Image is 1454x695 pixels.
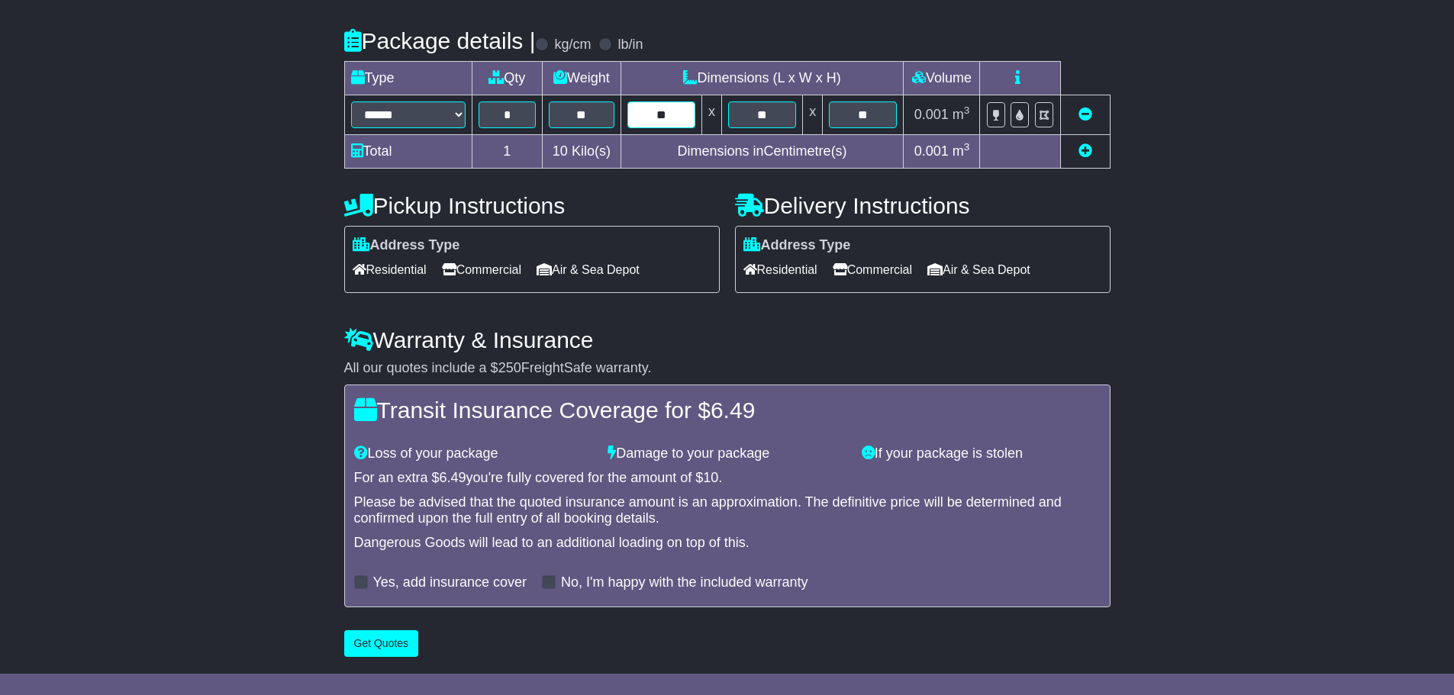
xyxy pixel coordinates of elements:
span: m [953,143,970,159]
button: Get Quotes [344,630,419,657]
span: 0.001 [914,143,949,159]
span: Commercial [442,258,521,282]
td: x [701,95,721,135]
td: Dimensions in Centimetre(s) [621,135,904,169]
span: Air & Sea Depot [537,258,640,282]
label: Address Type [743,237,851,254]
h4: Package details | [344,28,536,53]
h4: Warranty & Insurance [344,327,1111,352]
span: Residential [743,258,817,282]
div: Loss of your package [347,446,601,462]
h4: Delivery Instructions [735,193,1111,218]
td: Qty [472,62,543,95]
span: 250 [498,360,521,375]
td: Volume [904,62,980,95]
sup: 3 [964,141,970,153]
h4: Pickup Instructions [344,193,720,218]
div: For an extra $ you're fully covered for the amount of $ . [354,470,1101,487]
div: Damage to your package [600,446,854,462]
h4: Transit Insurance Coverage for $ [354,397,1101,423]
span: Air & Sea Depot [927,258,1030,282]
span: 6.49 [711,397,755,423]
td: Total [344,135,472,169]
td: Kilo(s) [543,135,621,169]
span: 10 [553,143,568,159]
div: If your package is stolen [854,446,1108,462]
sup: 3 [964,105,970,116]
label: Yes, add insurance cover [373,574,527,591]
label: kg/cm [554,37,591,53]
td: x [803,95,823,135]
label: No, I'm happy with the included warranty [561,574,808,591]
label: Address Type [353,237,460,254]
span: 10 [703,470,718,485]
span: m [953,107,970,122]
div: Dangerous Goods will lead to an additional loading on top of this. [354,535,1101,552]
label: lb/in [617,37,643,53]
a: Remove this item [1078,107,1092,122]
div: Please be advised that the quoted insurance amount is an approximation. The definitive price will... [354,494,1101,527]
div: All our quotes include a $ FreightSafe warranty. [344,360,1111,377]
span: Residential [353,258,427,282]
span: 0.001 [914,107,949,122]
td: 1 [472,135,543,169]
td: Dimensions (L x W x H) [621,62,904,95]
td: Weight [543,62,621,95]
span: Commercial [833,258,912,282]
span: 6.49 [440,470,466,485]
td: Type [344,62,472,95]
a: Add new item [1078,143,1092,159]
